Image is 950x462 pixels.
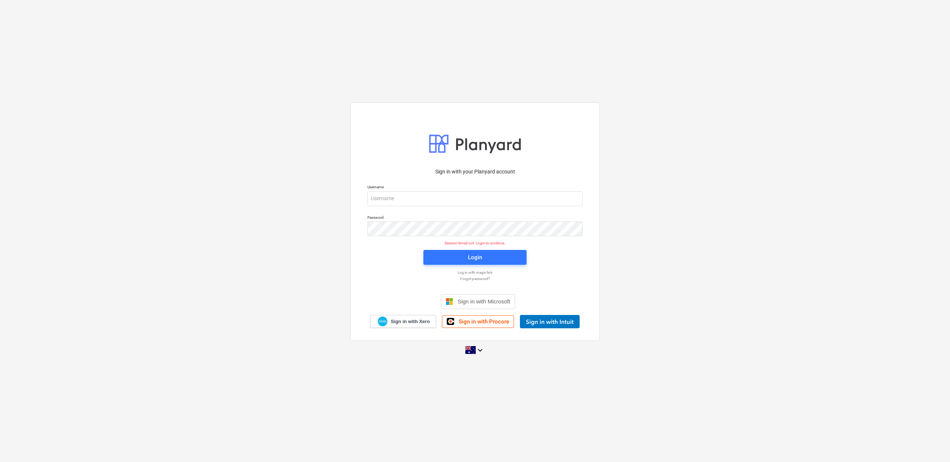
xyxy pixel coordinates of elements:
span: Sign in with Microsoft [458,298,510,305]
a: Sign in with Xero [370,315,436,328]
span: Sign in with Procore [459,318,509,325]
a: Log in with magic link [364,270,586,275]
img: Microsoft logo [446,298,453,305]
span: Sign in with Xero [391,318,430,325]
div: Login [468,253,482,262]
p: Username [367,185,583,191]
a: Forgot password? [364,276,586,281]
button: Login [423,250,527,265]
p: Password [367,215,583,221]
i: keyboard_arrow_down [476,346,485,355]
p: Sign in with your Planyard account [367,168,583,176]
p: Session timed out. Login to continue. [363,241,587,245]
input: Username [367,191,583,206]
img: Xero logo [378,316,387,326]
a: Sign in with Procore [442,315,514,328]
